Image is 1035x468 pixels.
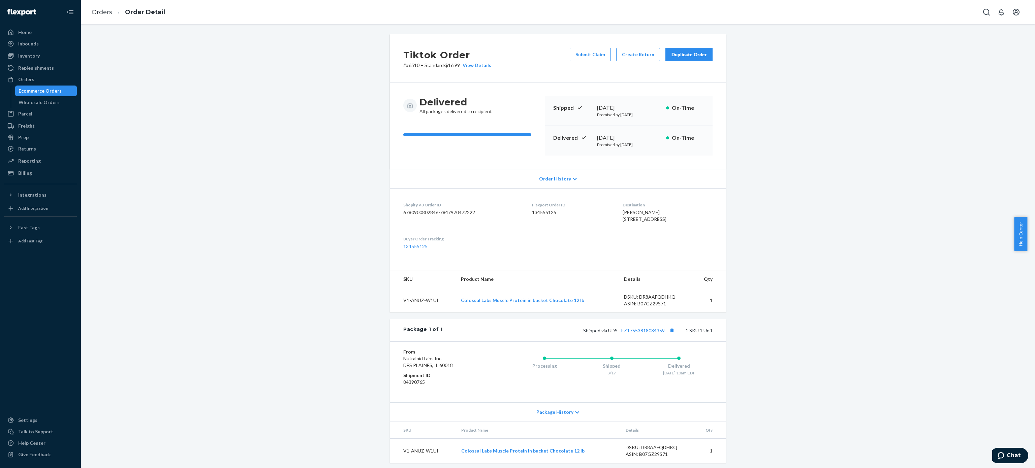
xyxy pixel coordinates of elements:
[570,48,611,61] button: Submit Claim
[980,5,993,19] button: Open Search Box
[18,40,39,47] div: Inbounds
[4,121,77,131] a: Freight
[425,62,444,68] span: Standard
[4,236,77,246] a: Add Fast Tag
[456,422,620,439] th: Product Name
[403,379,484,386] dd: 84390765
[645,370,713,376] div: [DATE] 10am CDT
[672,104,704,112] p: On-Time
[536,409,573,415] span: Package History
[623,209,666,222] span: [PERSON_NAME] [STREET_ADDRESS]
[694,422,726,439] th: Qty
[456,270,619,288] th: Product Name
[86,2,170,22] ol: breadcrumbs
[7,9,36,15] img: Flexport logo
[403,326,443,335] div: Package 1 of 1
[4,222,77,233] button: Fast Tags
[18,145,36,152] div: Returns
[18,134,29,141] div: Prep
[419,96,492,115] div: All packages delivered to recipient
[19,88,62,94] div: Ecommerce Orders
[532,209,611,216] dd: 134555125
[4,449,77,460] button: Give Feedback
[621,328,665,333] a: EZ17553818084359
[461,448,585,454] a: Colossal Labs Muscle Protein in bucket Chocolate 12 lb
[18,440,45,446] div: Help Center
[4,27,77,38] a: Home
[4,74,77,85] a: Orders
[671,51,707,58] div: Duplicate Order
[443,326,713,335] div: 1 SKU 1 Unit
[403,356,453,368] span: Nutraloid Labs Inc. DES PLAINES, IL 60018
[4,108,77,119] a: Parcel
[672,134,704,142] p: On-Time
[18,451,51,458] div: Give Feedback
[4,415,77,426] a: Settings
[125,8,165,16] a: Order Detail
[597,104,661,112] div: [DATE]
[511,363,578,369] div: Processing
[19,99,60,106] div: Wholesale Orders
[18,205,48,211] div: Add Integration
[460,62,491,69] button: View Details
[4,438,77,448] a: Help Center
[63,5,77,19] button: Close Navigation
[4,190,77,200] button: Integrations
[4,426,77,437] button: Talk to Support
[692,270,726,288] th: Qty
[1014,217,1027,251] button: Help Center
[461,297,584,303] a: Colossal Labs Muscle Protein in bucket Chocolate 12 lb
[624,294,687,300] div: DSKU: DR8AAFQDHKQ
[597,134,661,142] div: [DATE]
[18,417,37,424] div: Settings
[583,328,676,333] span: Shipped via UDS
[578,370,646,376] div: 8/17
[18,238,42,244] div: Add Fast Tag
[624,300,687,307] div: ASIN: B07GZ29S71
[539,175,571,182] span: Order History
[4,168,77,178] a: Billing
[597,142,661,147] p: Promised by [DATE]
[694,439,726,463] td: 1
[403,202,521,208] dt: Shopify V3 Order ID
[390,439,456,463] td: V1-ANUZ-W1UI
[665,48,713,61] button: Duplicate Order
[403,243,428,249] a: 134555125
[18,53,40,59] div: Inventory
[620,422,694,439] th: Details
[18,158,41,164] div: Reporting
[18,224,40,231] div: Fast Tags
[532,202,611,208] dt: Flexport Order ID
[18,428,53,435] div: Talk to Support
[421,62,423,68] span: •
[403,209,521,216] dd: 6780900802846-7847970472222
[390,422,456,439] th: SKU
[992,448,1028,465] iframe: Opens a widget where you can chat to one of our agents
[626,444,689,451] div: DSKU: DR8AAFQDHKQ
[403,236,521,242] dt: Buyer Order Tracking
[18,29,32,36] div: Home
[597,112,661,118] p: Promised by [DATE]
[4,51,77,61] a: Inventory
[419,96,492,108] h3: Delivered
[995,5,1008,19] button: Open notifications
[92,8,112,16] a: Orders
[4,203,77,214] a: Add Integration
[4,63,77,73] a: Replenishments
[645,363,713,369] div: Delivered
[4,38,77,49] a: Inbounds
[553,134,592,142] p: Delivered
[626,451,689,458] div: ASIN: B07GZ29S71
[18,76,34,83] div: Orders
[553,104,592,112] p: Shipped
[4,132,77,143] a: Prep
[4,156,77,166] a: Reporting
[403,48,491,62] h2: Tiktok Order
[403,348,484,355] dt: From
[18,123,35,129] div: Freight
[403,62,491,69] p: # #6510 / $16.99
[18,170,32,176] div: Billing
